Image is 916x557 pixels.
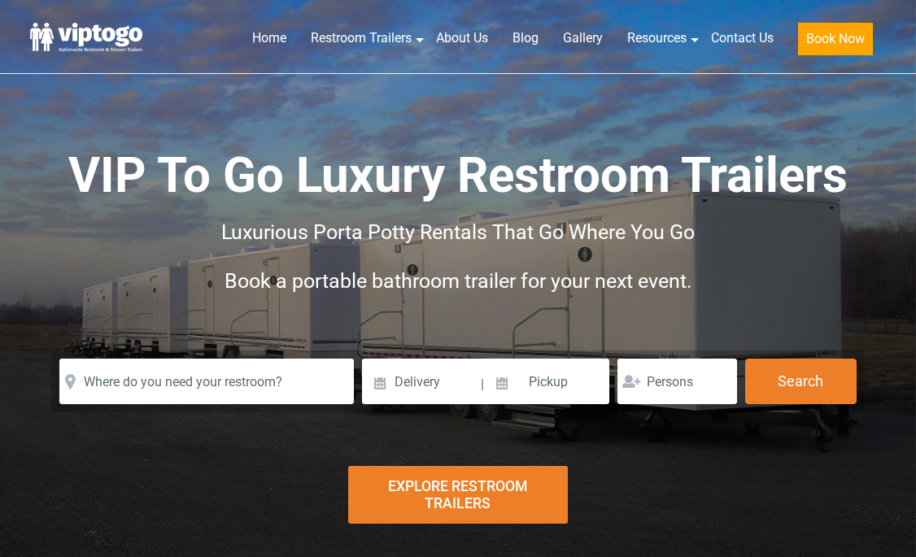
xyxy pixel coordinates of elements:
span: Book a portable bathroom trailer for your next event. [225,269,692,293]
div: Explore Restroom Trailers [348,466,568,524]
input: Persons [617,359,737,404]
a: Resources [615,20,699,56]
button: Search [745,359,857,404]
a: Home [240,20,299,56]
a: Blog [500,20,551,56]
input: Pickup [486,359,609,404]
a: Contact Us [699,20,786,56]
a: Book Now [786,20,885,65]
input: Where do you need your restroom? [59,359,354,404]
span: | [481,359,484,411]
button: Book Now [798,23,873,55]
span: VIP To Go Luxury Restroom Trailers [68,146,848,204]
a: Gallery [551,20,615,56]
a: About Us [424,20,500,56]
input: Delivery [362,359,478,404]
a: Restroom Trailers [299,20,424,56]
span: Luxurious Porta Potty Rentals That Go Where You Go [221,220,695,244]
